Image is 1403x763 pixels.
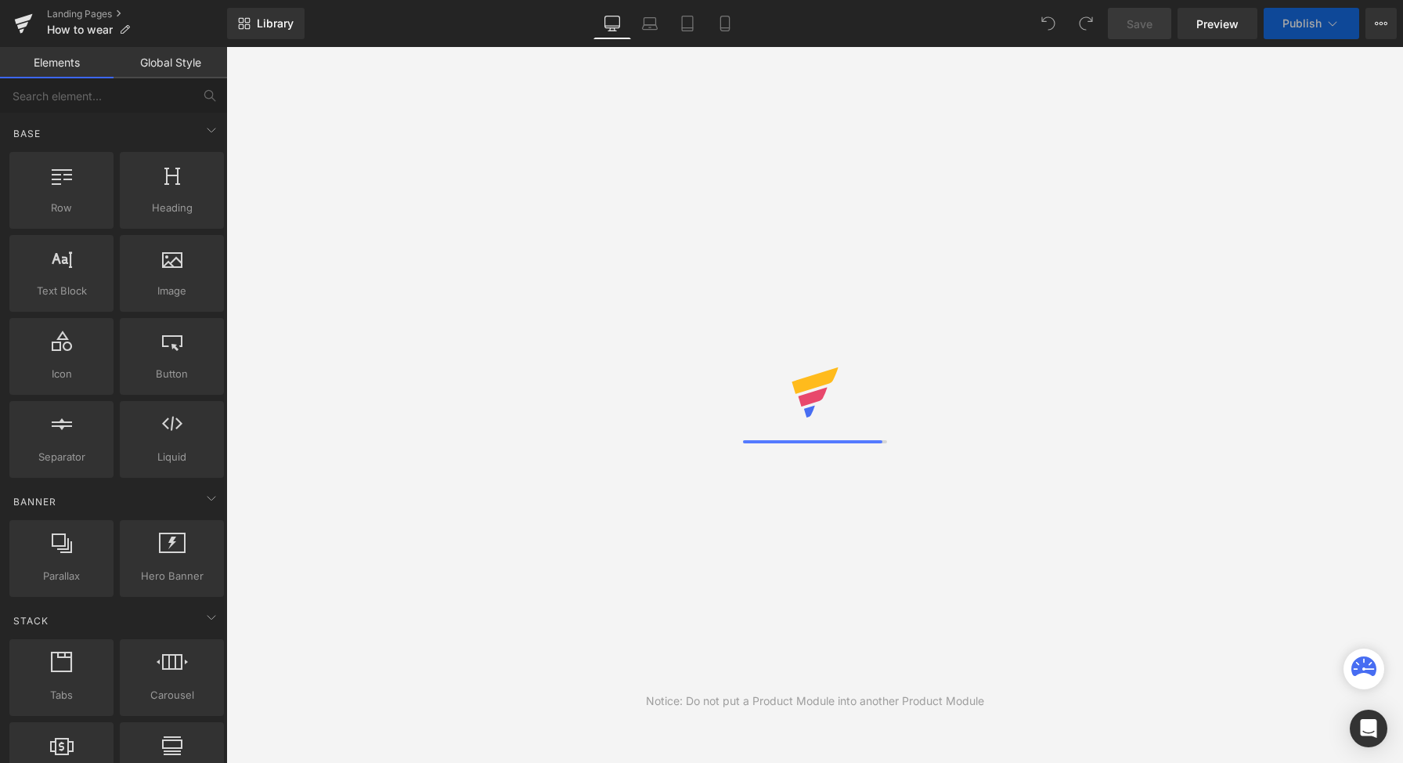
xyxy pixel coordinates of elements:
div: Open Intercom Messenger [1350,710,1387,747]
span: Base [12,126,42,141]
span: Button [124,366,219,382]
button: More [1365,8,1397,39]
a: Global Style [114,47,227,78]
button: Undo [1033,8,1064,39]
span: Hero Banner [124,568,219,584]
div: Notice: Do not put a Product Module into another Product Module [646,692,984,710]
a: Laptop [631,8,669,39]
span: Carousel [124,687,219,703]
span: Tabs [14,687,109,703]
span: Save [1127,16,1152,32]
span: Publish [1282,17,1322,30]
span: Heading [124,200,219,216]
a: Desktop [593,8,631,39]
a: Landing Pages [47,8,227,20]
span: Banner [12,494,58,509]
span: Text Block [14,283,109,299]
span: Parallax [14,568,109,584]
button: Redo [1070,8,1102,39]
a: Preview [1178,8,1257,39]
span: Preview [1196,16,1239,32]
span: How to wear [47,24,113,36]
span: Image [124,283,219,299]
span: Stack [12,613,50,628]
a: Mobile [706,8,744,39]
span: Icon [14,366,109,382]
span: Liquid [124,449,219,465]
span: Separator [14,449,109,465]
button: Publish [1264,8,1359,39]
a: Tablet [669,8,706,39]
span: Library [257,16,294,31]
span: Row [14,200,109,216]
a: New Library [227,8,305,39]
